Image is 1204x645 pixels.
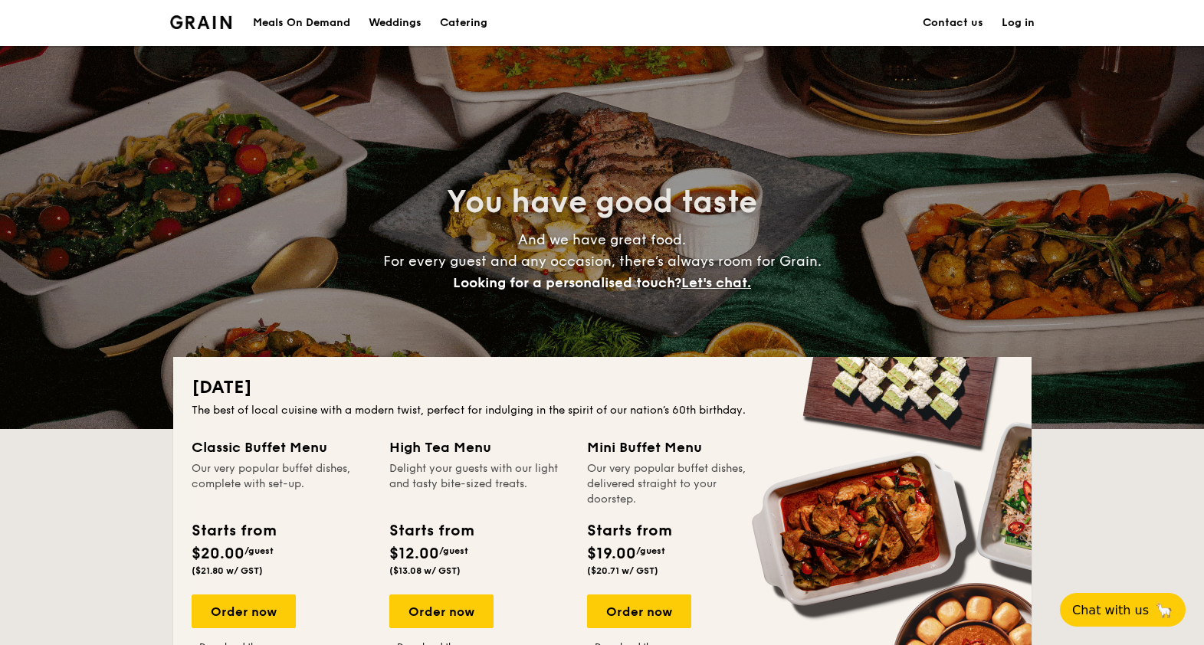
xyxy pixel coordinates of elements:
span: ($20.71 w/ GST) [587,565,658,576]
div: Our very popular buffet dishes, delivered straight to your doorstep. [587,461,766,507]
div: The best of local cuisine with a modern twist, perfect for indulging in the spirit of our nation’... [192,403,1013,418]
a: Logotype [170,15,232,29]
div: Starts from [192,519,275,542]
span: /guest [439,545,468,556]
div: Starts from [587,519,671,542]
span: Chat with us [1072,603,1149,617]
span: 🦙 [1155,601,1173,619]
div: Starts from [389,519,473,542]
span: $20.00 [192,545,244,563]
div: Order now [192,594,296,628]
div: Mini Buffet Menu [587,437,766,458]
img: Grain [170,15,232,29]
span: /guest [636,545,665,556]
button: Chat with us🦙 [1060,593,1186,627]
span: ($21.80 w/ GST) [192,565,263,576]
div: Order now [587,594,691,628]
span: $12.00 [389,545,439,563]
h2: [DATE] [192,375,1013,400]
div: Classic Buffet Menu [192,437,371,458]
div: Our very popular buffet dishes, complete with set-up. [192,461,371,507]
span: ($13.08 w/ GST) [389,565,461,576]
span: $19.00 [587,545,636,563]
div: Order now [389,594,494,628]
span: Let's chat. [681,274,751,291]
div: High Tea Menu [389,437,569,458]
div: Delight your guests with our light and tasty bite-sized treats. [389,461,569,507]
span: /guest [244,545,274,556]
